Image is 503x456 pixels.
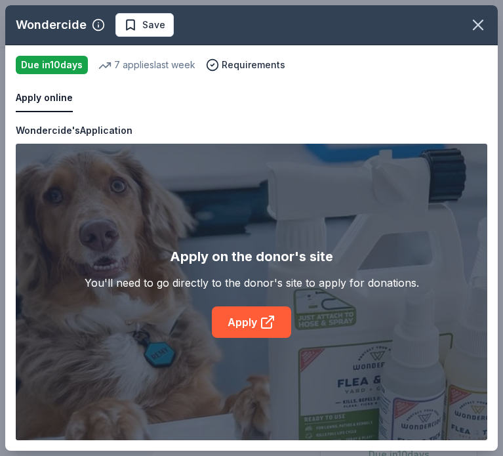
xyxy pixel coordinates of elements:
div: Due in 10 days [16,56,88,74]
a: Apply [212,306,291,338]
div: 7 applies last week [98,57,195,73]
div: Wondercide [16,14,87,35]
div: Wondercide's Application [16,123,132,138]
span: Save [142,17,165,33]
button: Requirements [206,57,285,73]
div: Apply on the donor's site [170,246,333,267]
button: Apply online [16,85,73,112]
button: Save [115,13,174,37]
span: Requirements [222,57,285,73]
div: You'll need to go directly to the donor's site to apply for donations. [85,275,419,291]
